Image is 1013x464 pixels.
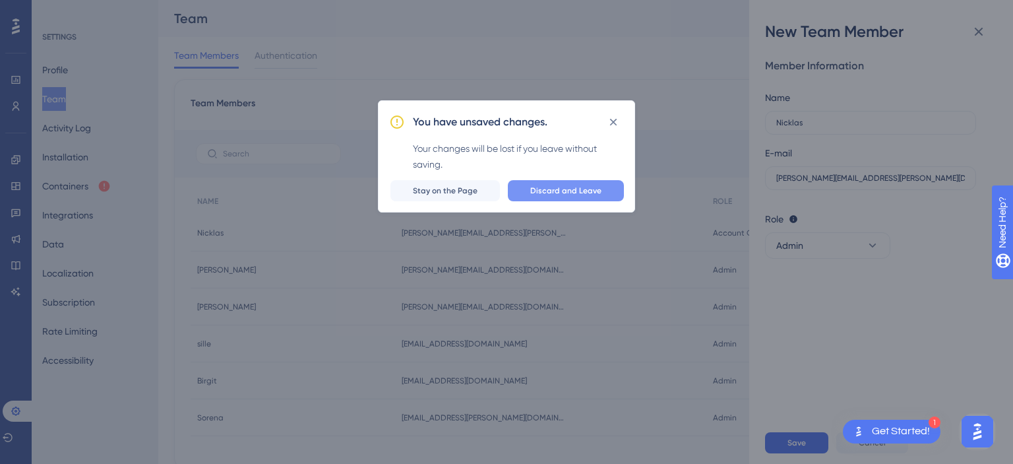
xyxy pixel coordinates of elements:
[958,412,997,451] iframe: UserGuiding AI Assistant Launcher
[413,114,547,130] h2: You have unsaved changes.
[530,185,601,196] span: Discard and Leave
[413,185,477,196] span: Stay on the Page
[929,416,940,428] div: 1
[843,420,940,444] div: Open Get Started! checklist, remaining modules: 1
[413,141,624,172] div: Your changes will be lost if you leave without saving.
[851,424,867,440] img: launcher-image-alternative-text
[31,3,82,19] span: Need Help?
[872,424,930,439] div: Get Started!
